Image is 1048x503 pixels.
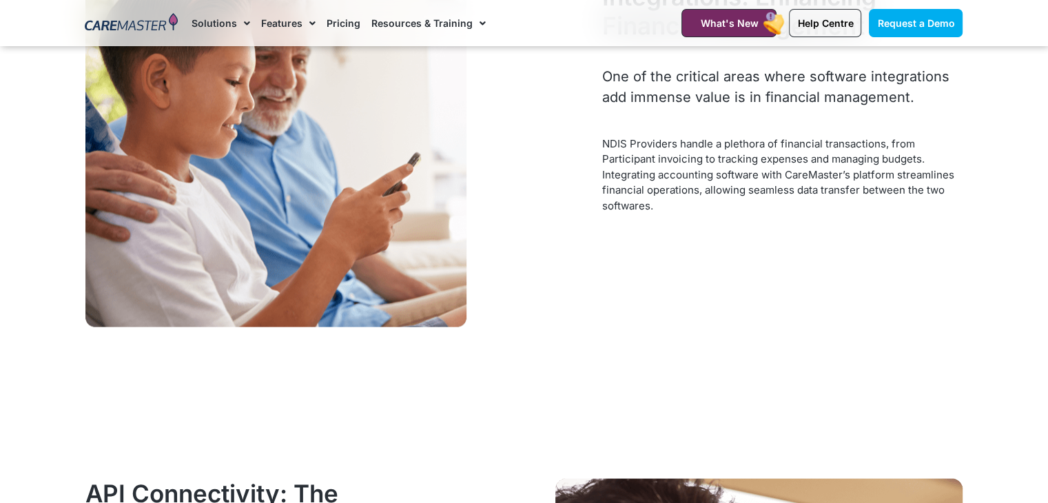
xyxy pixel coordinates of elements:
a: Request a Demo [869,9,963,37]
span: What's New [700,17,758,29]
span: Request a Demo [877,17,954,29]
img: CareMaster Logo [85,13,178,34]
p: NDIS Providers handle a plethora of financial transactions, from Participant invoicing to trackin... [602,136,963,214]
span: Help Centre [797,17,853,29]
div: One of the critical areas where software integrations add immense value is in financial management. [602,66,963,107]
a: What's New [681,9,777,37]
a: Help Centre [789,9,861,37]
